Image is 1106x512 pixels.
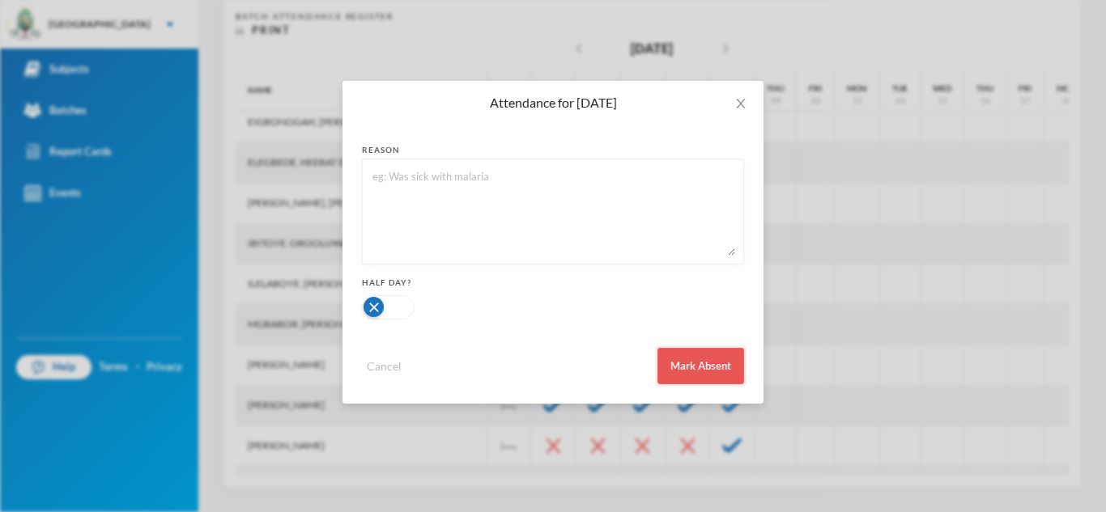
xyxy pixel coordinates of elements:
[734,97,747,110] i: icon: close
[362,357,406,375] button: Cancel
[362,144,744,156] div: reason
[718,81,764,126] button: Close
[362,277,744,289] div: Half Day?
[362,94,744,112] div: Attendance for [DATE]
[657,348,744,384] button: Mark Absent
